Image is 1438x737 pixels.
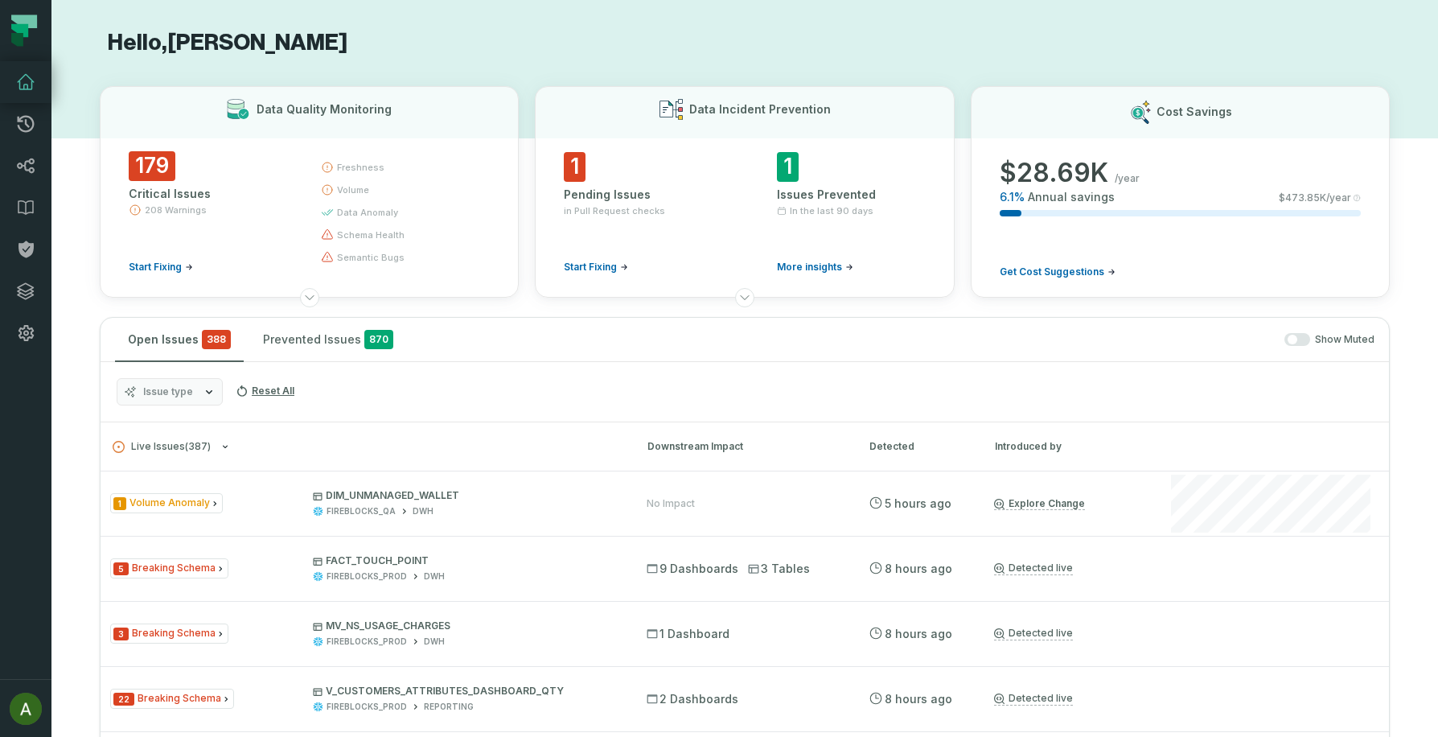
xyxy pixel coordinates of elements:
span: $ 473.85K /year [1279,191,1351,204]
span: 1 [777,152,799,182]
div: DWH [424,636,445,648]
button: Open Issues [115,318,244,361]
h3: Cost Savings [1157,104,1232,120]
div: Downstream Impact [647,439,840,454]
span: in Pull Request checks [564,204,665,217]
span: Start Fixing [564,261,617,274]
button: Cost Savings$28.69K/year6.1%Annual savings$473.85K/yearGet Cost Suggestions [971,86,1390,298]
div: No Impact [647,497,695,510]
a: Detected live [994,627,1073,640]
a: Start Fixing [564,261,628,274]
div: Introduced by [995,439,1140,454]
p: V_CUSTOMERS_ATTRIBUTES_DASHBOARD_QTY [313,685,618,698]
button: Data Incident Prevention1Pending Issuesin Pull Request checksStart Fixing1Issues PreventedIn the ... [535,86,954,298]
span: More insights [777,261,842,274]
span: 1 Dashboard [647,626,729,642]
span: 6.1 % [1000,189,1025,205]
a: Detected live [994,692,1073,706]
relative-time: Sep 8, 2025, 4:35 AM GMT+3 [885,627,952,640]
div: Pending Issues [564,187,713,203]
span: 208 Warnings [145,204,207,216]
h3: Data Incident Prevention [689,101,831,117]
button: Live Issues(387) [113,441,618,453]
relative-time: Sep 8, 2025, 4:35 AM GMT+3 [885,562,952,575]
span: Severity [113,628,129,640]
a: Detected live [994,562,1073,575]
span: semantic bugs [337,251,405,264]
span: Issue Type [110,558,228,578]
span: Live Issues ( 387 ) [113,441,211,453]
span: 9 Dashboards [647,561,738,577]
span: 1 [564,152,585,182]
span: In the last 90 days [790,204,873,217]
button: Prevented Issues [250,318,406,361]
span: 179 [129,151,175,181]
relative-time: Sep 8, 2025, 4:35 AM GMT+3 [885,692,952,706]
span: Start Fixing [129,261,182,274]
span: 870 [364,330,393,349]
div: DWH [413,505,433,517]
span: critical issues and errors combined [202,330,231,349]
div: FIREBLOCKS_PROD [327,636,407,648]
h1: Hello, [PERSON_NAME] [100,29,1390,57]
span: Get Cost Suggestions [1000,266,1104,278]
span: Issue Type [110,493,223,513]
h3: Data Quality Monitoring [257,101,392,117]
button: Issue type [117,378,223,406]
span: schema health [337,229,405,241]
div: Detected [869,439,966,454]
img: avatar of Ariel Swissa [10,693,42,725]
p: MV_NS_USAGE_CHARGES [313,620,618,632]
button: Data Quality Monitoring179Critical Issues208 WarningsStart Fixingfreshnessvolumedata anomalyschem... [100,86,519,298]
span: Issue Type [110,624,228,644]
div: Critical Issues [129,186,292,202]
span: Issue Type [110,689,234,709]
span: $ 28.69K [1000,157,1108,189]
div: REPORTING [424,701,474,713]
a: Explore Change [994,497,1085,510]
p: DIM_UNMANAGED_WALLET [313,489,618,502]
span: Severity [113,497,126,510]
span: freshness [337,161,384,174]
span: Severity [113,562,129,575]
span: data anomaly [337,206,398,219]
div: Issues Prevented [777,187,926,203]
a: Start Fixing [129,261,193,274]
button: Reset All [229,378,301,404]
span: Issue type [143,385,193,398]
relative-time: Sep 8, 2025, 7:08 AM GMT+3 [885,496,951,510]
span: 3 Tables [748,561,810,577]
div: Show Muted [413,333,1374,347]
div: DWH [424,570,445,583]
div: FIREBLOCKS_PROD [327,570,407,583]
div: FIREBLOCKS_QA [327,505,396,517]
span: Annual savings [1028,189,1115,205]
div: FIREBLOCKS_PROD [327,701,407,713]
span: 2 Dashboards [647,691,738,707]
p: FACT_TOUCH_POINT [313,554,618,567]
span: Severity [113,693,134,706]
span: /year [1115,172,1140,185]
a: More insights [777,261,853,274]
a: Get Cost Suggestions [1000,266,1115,278]
span: volume [337,183,369,196]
